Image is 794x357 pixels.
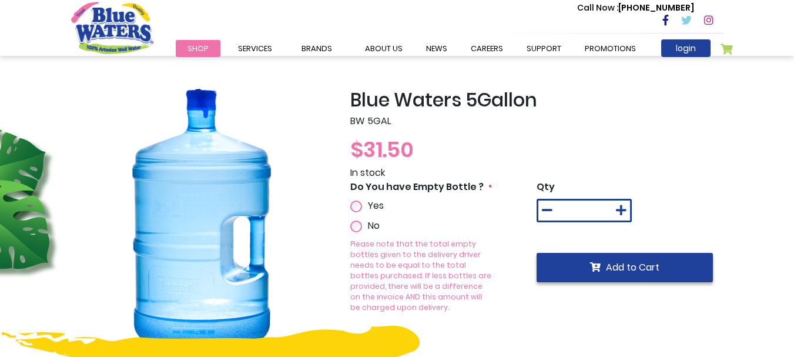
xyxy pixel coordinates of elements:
span: Do You have Empty Bottle ? [350,180,484,193]
p: Please note that the total empty bottles given to the delivery driver needs to be equal to the to... [350,239,493,313]
span: Qty [537,180,555,193]
a: about us [353,40,414,57]
span: Brands [301,43,332,54]
a: Promotions [573,40,648,57]
a: News [414,40,459,57]
span: Shop [187,43,209,54]
span: In stock [350,166,385,179]
img: Blue_Waters_5Gallon_1_20.png [71,89,333,351]
button: Add to Cart [537,253,713,282]
a: store logo [71,2,153,54]
a: careers [459,40,515,57]
span: No [368,219,380,232]
span: Yes [368,199,384,212]
span: Add to Cart [606,261,659,274]
p: [PHONE_NUMBER] [577,2,694,14]
h2: Blue Waters 5Gallon [350,89,723,111]
p: BW 5GAL [350,114,723,128]
a: support [515,40,573,57]
span: Services [238,43,272,54]
span: $31.50 [350,135,414,165]
span: Call Now : [577,2,618,14]
a: login [661,39,711,57]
